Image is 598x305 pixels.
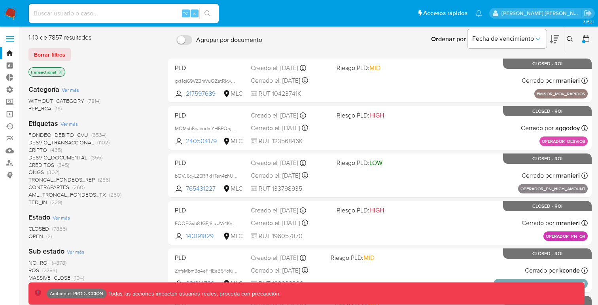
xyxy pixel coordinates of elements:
[106,290,280,297] p: Todas las acciones impactan usuarios reales, proceda con precaución.
[50,292,103,295] p: Ambiente: PRODUCCIÓN
[584,9,592,17] a: Salir
[193,9,196,17] span: s
[501,9,581,17] p: carolina.romo@mercadolibre.com.co
[183,9,189,17] span: ⌥
[423,9,467,17] span: Accesos rápidos
[475,10,482,17] a: Notificaciones
[199,8,216,19] button: search-icon
[29,8,219,19] input: Buscar usuario o caso...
